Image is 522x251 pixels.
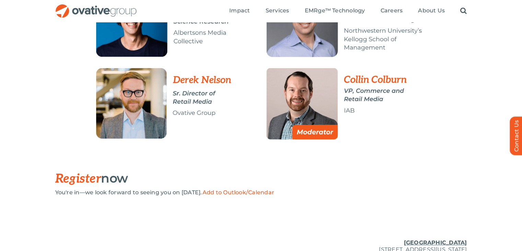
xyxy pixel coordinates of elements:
span: EMRge™ Technology [304,7,365,14]
span: Impact [229,7,250,14]
span: Register [55,171,101,186]
a: Add to Outlook/Calendar [202,189,275,196]
a: EMRge™ Technology [304,7,365,15]
span: About Us [418,7,445,14]
u: [GEOGRAPHIC_DATA] [404,239,467,246]
a: Services [266,7,289,15]
a: About Us [418,7,445,15]
div: You're in—we look forward to seeing you on [DATE]. [55,189,467,196]
a: Careers [381,7,403,15]
a: Search [460,7,467,15]
span: Services [266,7,289,14]
a: OG_Full_horizontal_RGB [55,3,137,10]
a: Impact [229,7,250,15]
h3: now [55,171,433,186]
span: Careers [381,7,403,14]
